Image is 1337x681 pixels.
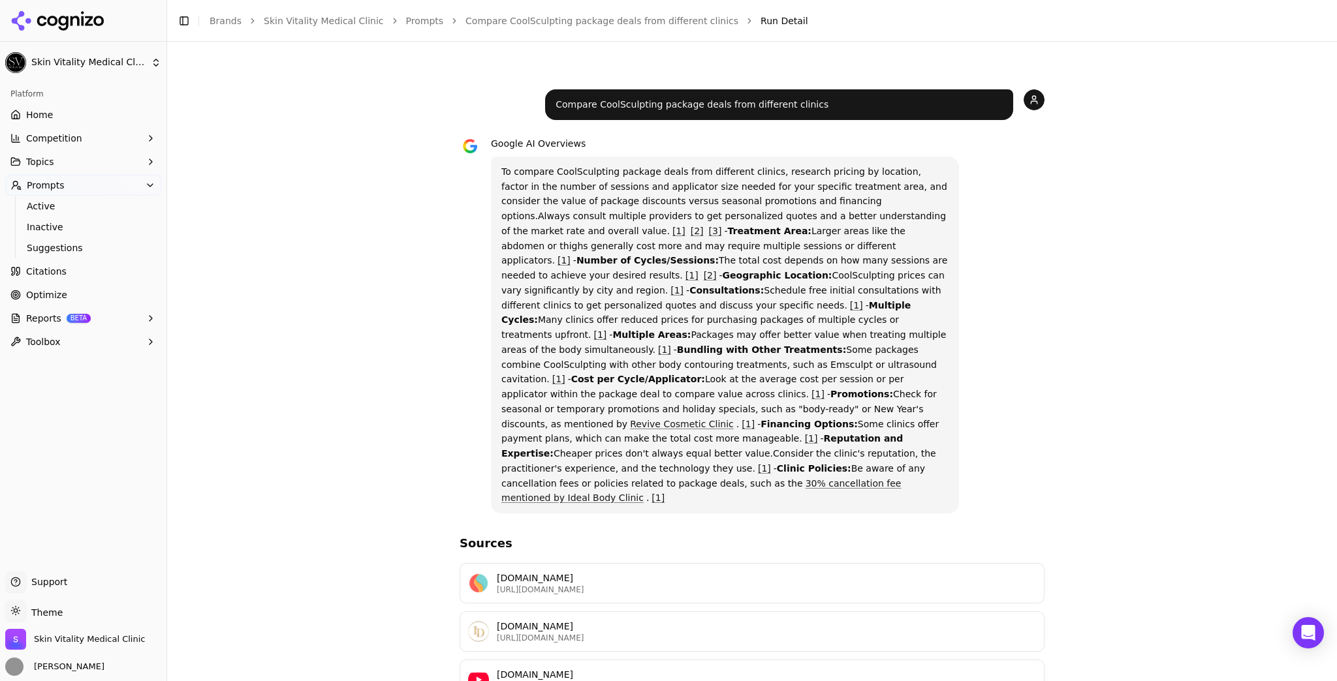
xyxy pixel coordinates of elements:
a: Skin Vitality Medical Clinic [264,14,384,27]
span: Google AI Overviews [491,138,586,149]
strong: Multiple Areas: [612,329,691,340]
span: Home [26,108,53,121]
span: [PERSON_NAME] [29,661,104,673]
a: [1] [685,270,699,280]
a: [1] [805,433,818,444]
a: [1] [670,285,684,295]
button: Competition [5,128,161,149]
span: Inactive [27,220,140,234]
span: Run Detail [761,14,808,27]
a: Compare CoolSculpting package deals from different clinics [465,14,738,27]
span: Topics [26,155,54,168]
a: Suggestions [22,239,146,257]
a: Revive Cosmetic Clinic [630,419,734,429]
p: [URL][DOMAIN_NAME] [497,584,1036,595]
img: idcosmeticclinic.ca favicon [468,621,489,642]
a: [1] [558,255,571,265]
nav: breadcrumb [210,14,1300,27]
strong: Bundling with Other Treatments: [677,344,846,355]
button: Topics [5,151,161,172]
span: BETA [67,314,91,323]
a: [1] [850,300,863,310]
p: To compare CoolSculpting package deals from different clinics, research pricing by location, fact... [501,164,949,506]
p: [DOMAIN_NAME] [497,668,1036,681]
span: Toolbox [26,335,61,348]
span: Suggestions [27,241,140,254]
img: Skin Vitality Medical Clinic [5,629,26,650]
a: Active [22,197,146,215]
a: [2] [691,226,704,236]
span: Skin Vitality Medical Clinic [34,633,145,645]
a: idcosmeticclinic.ca favicon[DOMAIN_NAME][URL][DOMAIN_NAME] [460,611,1045,652]
a: [1] [672,226,685,236]
strong: Promotions: [830,389,893,399]
button: Open user button [5,658,104,676]
a: business.shapescale.com favicon[DOMAIN_NAME][URL][DOMAIN_NAME] [460,563,1045,603]
a: [1] [652,492,665,503]
a: Inactive [22,218,146,236]
button: Prompts [5,175,161,196]
span: Citations [26,265,67,278]
span: Active [27,200,140,213]
strong: Financing Options: [761,419,858,429]
a: Prompts [406,14,444,27]
a: Citations [5,261,161,282]
p: Compare CoolSculpting package deals from different clinics [556,97,1003,112]
div: Open Intercom Messenger [1293,617,1324,648]
strong: Cost per Cycle/Applicator: [571,374,705,384]
p: [URL][DOMAIN_NAME] [497,633,1036,643]
a: Brands [210,16,242,26]
a: [1] [658,344,671,355]
span: Support [26,575,67,588]
strong: Number of Cycles/Sessions: [576,255,719,265]
span: Theme [26,607,63,618]
span: Skin Vitality Medical Clinic [31,57,146,68]
a: [3] [709,226,722,236]
p: [DOMAIN_NAME] [497,571,1036,584]
strong: Geographic Location: [723,270,832,280]
strong: Treatment Area: [728,226,811,236]
button: Open organization switcher [5,629,145,650]
p: [DOMAIN_NAME] [497,620,1036,633]
span: Reports [26,312,61,325]
span: Prompts [27,179,65,192]
img: business.shapescale.com favicon [468,573,489,594]
img: Skin Vitality Medical Clinic [5,52,26,73]
strong: Clinic Policies: [777,463,851,474]
div: Platform [5,83,161,104]
a: [2] [704,270,717,280]
a: [1] [742,419,755,429]
button: ReportsBETA [5,308,161,329]
img: Sam Walker [5,658,24,676]
span: Competition [26,132,82,145]
span: Optimize [26,288,67,301]
a: Optimize [5,284,161,305]
a: Home [5,104,161,125]
a: [1] [758,463,771,474]
a: [1] [552,374,565,384]
a: [1] [594,329,607,340]
button: Toolbox [5,331,161,352]
a: [1] [811,389,825,399]
h3: Sources [460,534,1045,552]
strong: Consultations: [689,285,764,295]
